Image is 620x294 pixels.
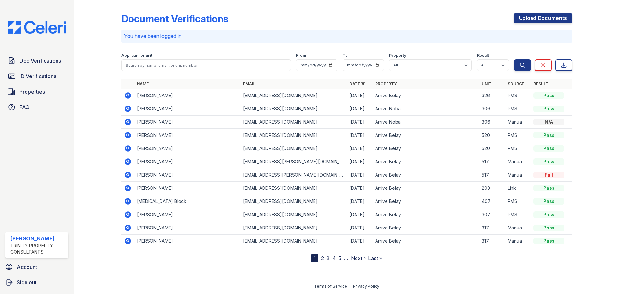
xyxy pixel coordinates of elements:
[243,81,255,86] a: Email
[373,89,479,102] td: Arrive Belay
[241,89,347,102] td: [EMAIL_ADDRESS][DOMAIN_NAME]
[344,254,348,262] span: …
[505,129,531,142] td: PMS
[326,255,330,261] a: 3
[373,102,479,116] td: Arrive Noba
[373,221,479,235] td: Arrive Belay
[121,53,152,58] label: Applicant or unit
[347,208,373,221] td: [DATE]
[505,168,531,182] td: Manual
[508,81,524,86] a: Source
[241,129,347,142] td: [EMAIL_ADDRESS][DOMAIN_NAME]
[514,13,572,23] a: Upload Documents
[347,235,373,248] td: [DATE]
[373,235,479,248] td: Arrive Belay
[533,106,564,112] div: Pass
[373,195,479,208] td: Arrive Belay
[241,116,347,129] td: [EMAIL_ADDRESS][DOMAIN_NAME]
[134,129,241,142] td: [PERSON_NAME]
[134,116,241,129] td: [PERSON_NAME]
[241,142,347,155] td: [EMAIL_ADDRESS][DOMAIN_NAME]
[3,276,71,289] a: Sign out
[5,70,68,83] a: ID Verifications
[347,89,373,102] td: [DATE]
[19,88,45,96] span: Properties
[373,142,479,155] td: Arrive Belay
[533,132,564,138] div: Pass
[311,254,318,262] div: 1
[482,81,491,86] a: Unit
[124,32,570,40] p: You have been logged in
[241,195,347,208] td: [EMAIL_ADDRESS][DOMAIN_NAME]
[505,142,531,155] td: PMS
[134,102,241,116] td: [PERSON_NAME]
[505,221,531,235] td: Manual
[19,72,56,80] span: ID Verifications
[347,142,373,155] td: [DATE]
[347,116,373,129] td: [DATE]
[533,92,564,99] div: Pass
[479,142,505,155] td: 520
[347,168,373,182] td: [DATE]
[533,158,564,165] div: Pass
[373,168,479,182] td: Arrive Belay
[134,182,241,195] td: [PERSON_NAME]
[332,255,336,261] a: 4
[347,155,373,168] td: [DATE]
[533,172,564,178] div: Fail
[338,255,341,261] a: 5
[5,85,68,98] a: Properties
[314,284,347,289] a: Terms of Service
[134,208,241,221] td: [PERSON_NAME]
[505,195,531,208] td: PMS
[373,182,479,195] td: Arrive Belay
[533,81,549,86] a: Result
[347,221,373,235] td: [DATE]
[479,221,505,235] td: 317
[505,208,531,221] td: PMS
[19,57,61,65] span: Doc Verifications
[505,182,531,195] td: Link
[134,142,241,155] td: [PERSON_NAME]
[347,182,373,195] td: [DATE]
[368,255,382,261] a: Last »
[241,155,347,168] td: [EMAIL_ADDRESS][PERSON_NAME][DOMAIN_NAME]
[121,13,228,25] div: Document Verifications
[533,211,564,218] div: Pass
[479,116,505,129] td: 306
[505,155,531,168] td: Manual
[477,53,489,58] label: Result
[134,89,241,102] td: [PERSON_NAME]
[17,263,37,271] span: Account
[479,235,505,248] td: 317
[479,89,505,102] td: 326
[241,235,347,248] td: [EMAIL_ADDRESS][DOMAIN_NAME]
[343,53,348,58] label: To
[347,102,373,116] td: [DATE]
[373,116,479,129] td: Arrive Noba
[479,155,505,168] td: 517
[134,155,241,168] td: [PERSON_NAME]
[533,225,564,231] div: Pass
[134,195,241,208] td: [MEDICAL_DATA] Block
[241,182,347,195] td: [EMAIL_ADDRESS][DOMAIN_NAME]
[373,208,479,221] td: Arrive Belay
[505,116,531,129] td: Manual
[3,260,71,273] a: Account
[373,129,479,142] td: Arrive Belay
[349,284,351,289] div: |
[349,81,365,86] a: Date ▼
[479,102,505,116] td: 306
[3,21,71,34] img: CE_Logo_Blue-a8612792a0a2168367f1c8372b55b34899dd931a85d93a1a3d3e32e68fde9ad4.png
[533,238,564,244] div: Pass
[241,221,347,235] td: [EMAIL_ADDRESS][DOMAIN_NAME]
[347,195,373,208] td: [DATE]
[347,129,373,142] td: [DATE]
[479,208,505,221] td: 307
[121,59,291,71] input: Search by name, email, or unit number
[134,221,241,235] td: [PERSON_NAME]
[351,255,366,261] a: Next ›
[373,155,479,168] td: Arrive Belay
[10,235,66,242] div: [PERSON_NAME]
